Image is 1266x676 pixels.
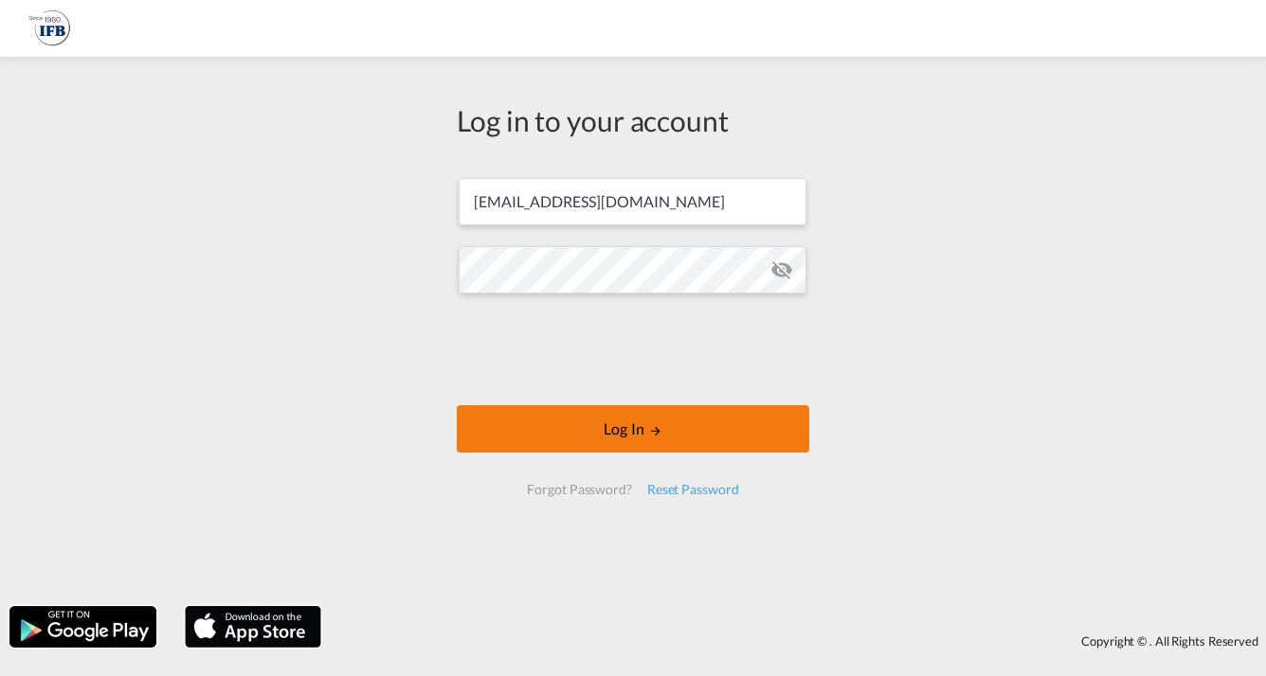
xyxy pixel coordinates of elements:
md-icon: icon-eye-off [770,258,793,281]
div: Copyright © . All Rights Reserved [331,625,1266,657]
div: Log in to your account [457,100,809,140]
img: google.png [8,604,158,649]
button: LOGIN [457,405,809,453]
input: Enter email/phone number [459,178,806,225]
img: 38d81de0012d11efa5a317329988152a.jpg [28,8,71,50]
div: Reset Password [640,472,747,507]
img: apple.png [183,604,323,649]
div: Forgot Password? [519,472,639,507]
iframe: reCAPTCHA [489,312,777,386]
